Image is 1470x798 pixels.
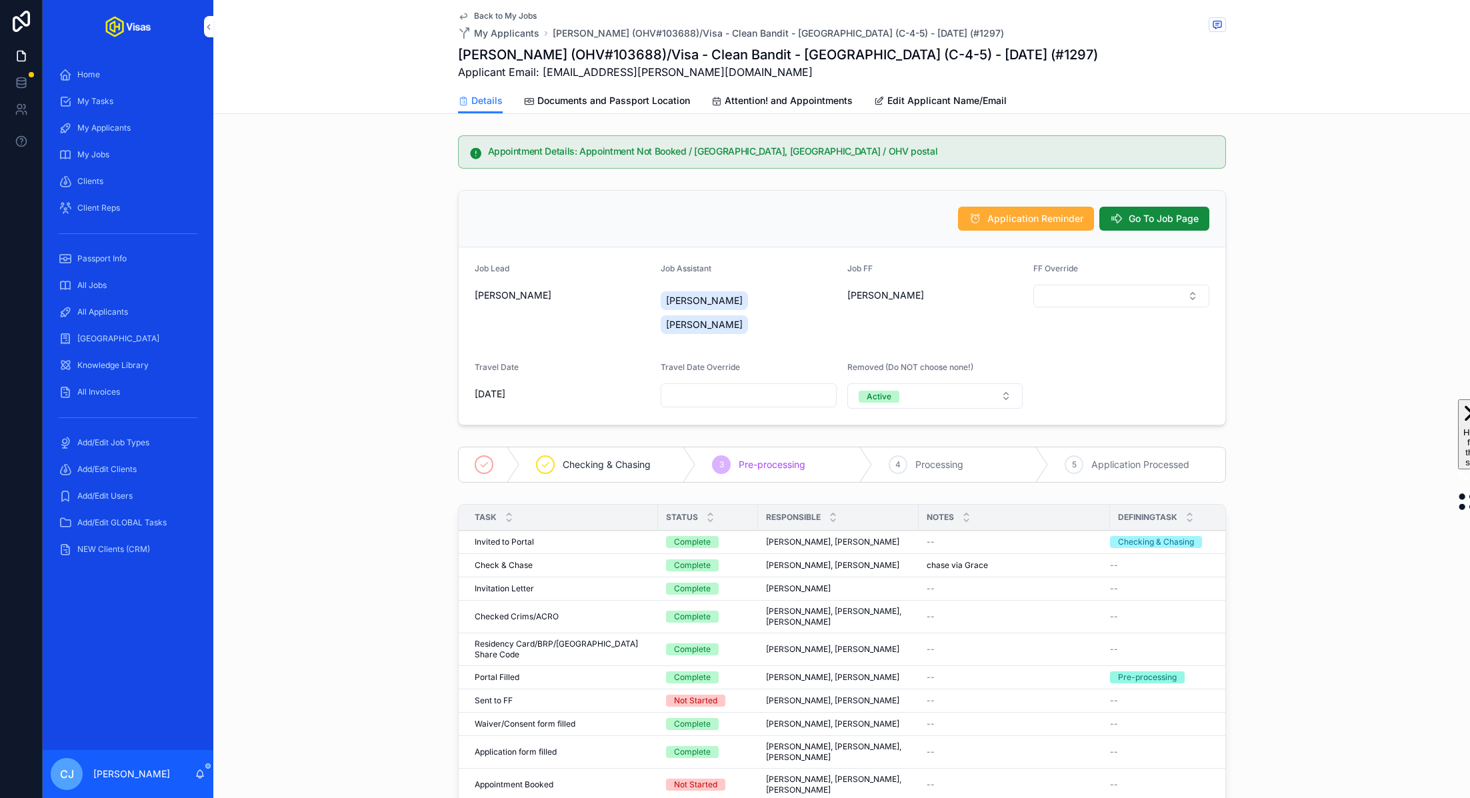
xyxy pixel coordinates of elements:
span: [PERSON_NAME], [PERSON_NAME], [PERSON_NAME] [766,774,911,795]
div: Checking & Chasing [1118,536,1194,548]
div: Complete [674,583,711,595]
span: -- [1110,719,1118,729]
a: Add/Edit Job Types [51,431,205,455]
span: [GEOGRAPHIC_DATA] [77,333,159,344]
h5: Appointment Details: Appointment Not Booked / London, UK / OHV postal [488,147,1215,156]
a: [GEOGRAPHIC_DATA] [51,327,205,351]
a: Documents and Passport Location [524,89,690,115]
a: My Jobs [51,143,205,167]
span: Add/Edit GLOBAL Tasks [77,517,167,528]
span: -- [927,672,935,683]
a: All Applicants [51,300,205,324]
a: NEW Clients (CRM) [51,537,205,561]
span: All Applicants [77,307,128,317]
span: Check & Chase [475,560,533,571]
span: Status [666,512,698,523]
span: Appointment Booked [475,779,553,790]
span: Checked Crims/ACRO [475,611,559,622]
span: [DATE] [475,387,651,401]
span: -- [927,779,935,790]
span: Add/Edit Job Types [77,437,149,448]
a: Home [51,63,205,87]
span: -- [1110,747,1118,757]
span: -- [927,611,935,622]
a: Add/Edit Clients [51,457,205,481]
div: Complete [674,559,711,571]
div: Not Started [674,695,717,707]
span: -- [927,719,935,729]
span: chase via Grace [927,560,988,571]
a: Edit Applicant Name/Email [874,89,1007,115]
span: My Jobs [77,149,109,160]
span: Pre-processing [739,458,805,471]
span: [PERSON_NAME], [PERSON_NAME] [766,644,899,655]
span: My Applicants [474,27,539,40]
a: My Tasks [51,89,205,113]
span: Details [471,94,503,107]
span: [PERSON_NAME], [PERSON_NAME] [766,695,899,706]
button: Select Button [847,383,1023,409]
div: Complete [674,718,711,730]
span: Documents and Passport Location [537,94,690,107]
span: [PERSON_NAME], [PERSON_NAME], [PERSON_NAME] [766,741,911,763]
span: Task [475,512,497,523]
span: My Tasks [77,96,113,107]
span: Add/Edit Clients [77,464,137,475]
span: Attention! and Appointments [725,94,853,107]
a: My Applicants [51,116,205,140]
a: My Applicants [458,27,539,40]
span: -- [1110,779,1118,790]
span: -- [927,695,935,706]
a: Client Reps [51,196,205,220]
span: Removed (Do NOT choose none!) [847,362,973,372]
span: -- [927,537,935,547]
span: Residency Card/BRP/[GEOGRAPHIC_DATA] Share Code [475,639,650,660]
span: -- [1110,583,1118,594]
span: Application form filled [475,747,557,757]
button: Application Reminder [958,207,1094,231]
div: Complete [674,671,711,683]
img: App logo [105,16,151,37]
div: Active [867,391,891,403]
span: Notes [927,512,954,523]
span: Portal Filled [475,672,519,683]
span: NEW Clients (CRM) [77,544,150,555]
span: -- [927,644,935,655]
a: Attention! and Appointments [711,89,853,115]
span: Job FF [847,263,873,273]
a: Clients [51,169,205,193]
span: Client Reps [77,203,120,213]
div: Pre-processing [1118,671,1177,683]
a: Add/Edit Users [51,484,205,508]
a: All Invoices [51,380,205,404]
span: [PERSON_NAME] [666,318,743,331]
span: Go To Job Page [1129,212,1199,225]
span: My Applicants [77,123,131,133]
span: Knowledge Library [77,360,149,371]
span: Processing [915,458,963,471]
span: Invitation Letter [475,583,534,594]
span: [PERSON_NAME] (OHV#103688)/Visa - Clean Bandit - [GEOGRAPHIC_DATA] (C-4-5) - [DATE] (#1297) [553,27,1004,40]
div: Not Started [674,779,717,791]
button: Select Button [1033,285,1209,307]
span: Back to My Jobs [474,11,537,21]
span: Home [77,69,100,80]
span: [PERSON_NAME], [PERSON_NAME] [766,719,899,729]
span: -- [927,747,935,757]
span: [PERSON_NAME], [PERSON_NAME], [PERSON_NAME] [766,606,911,627]
div: Complete [674,611,711,623]
span: Travel Date Override [661,362,740,372]
a: Knowledge Library [51,353,205,377]
span: Applicant Email: [EMAIL_ADDRESS][PERSON_NAME][DOMAIN_NAME] [458,64,1098,80]
span: -- [1110,611,1118,622]
span: -- [1110,695,1118,706]
span: Passport Info [77,253,127,264]
a: Passport Info [51,247,205,271]
span: [PERSON_NAME] [766,583,831,594]
span: -- [1110,560,1118,571]
span: Add/Edit Users [77,491,133,501]
p: [PERSON_NAME] [93,767,170,781]
span: Application Reminder [987,212,1083,225]
button: Go To Job Page [1099,207,1209,231]
span: FF Override [1033,263,1078,273]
